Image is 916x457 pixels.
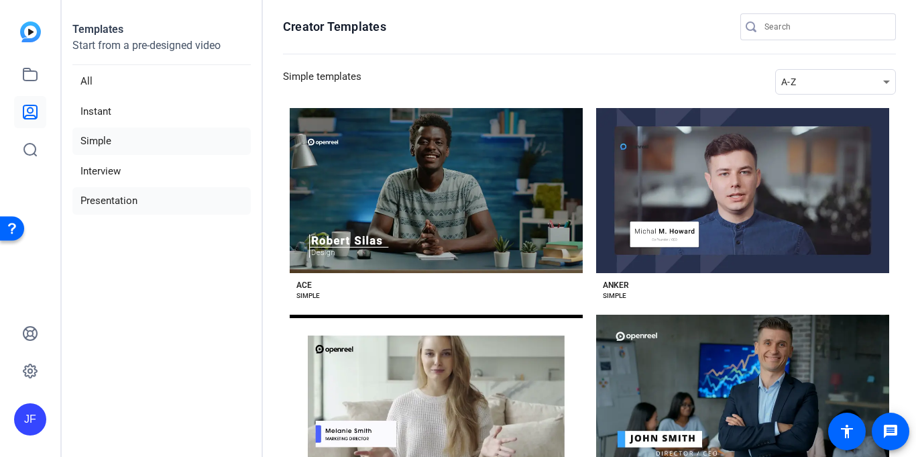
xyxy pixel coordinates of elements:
[72,23,123,36] strong: Templates
[20,21,41,42] img: blue-gradient.svg
[781,77,796,87] span: A-Z
[72,68,251,95] li: All
[72,158,251,185] li: Interview
[764,19,885,35] input: Search
[882,423,899,440] mat-icon: message
[596,108,889,273] button: Template image
[296,291,320,301] div: SIMPLE
[72,187,251,215] li: Presentation
[283,69,361,95] h3: Simple templates
[72,38,251,65] p: Start from a pre-designed video
[603,280,629,291] div: ANKER
[603,291,626,301] div: SIMPLE
[296,280,312,291] div: ACE
[283,19,386,35] h1: Creator Templates
[839,423,855,440] mat-icon: accessibility
[14,403,46,436] div: JF
[72,98,251,125] li: Instant
[290,108,583,273] button: Template image
[72,128,251,155] li: Simple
